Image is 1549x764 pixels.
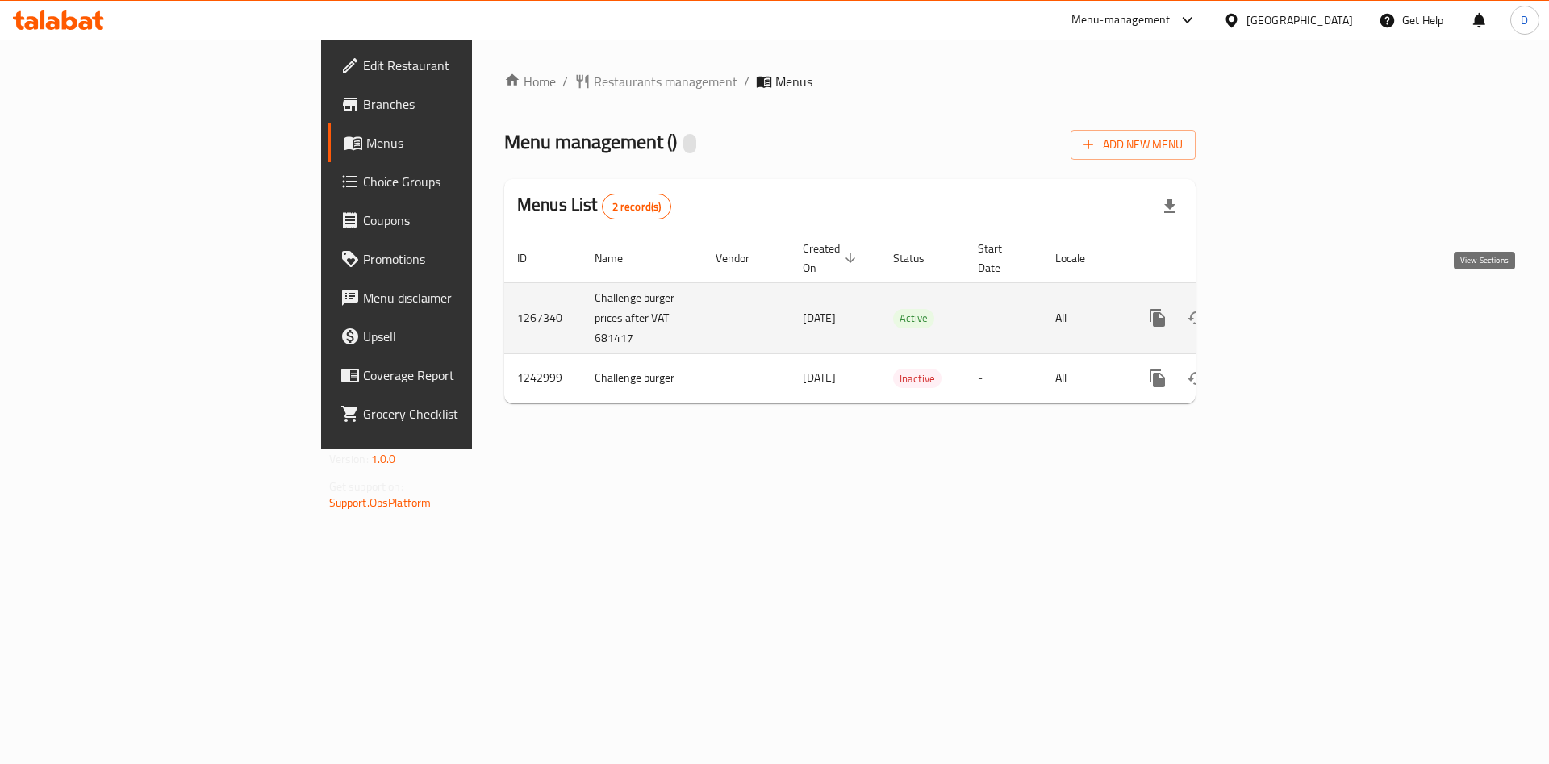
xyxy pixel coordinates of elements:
[371,449,396,470] span: 1.0.0
[1138,299,1177,337] button: more
[965,353,1042,403] td: -
[893,309,934,328] div: Active
[602,194,672,219] div: Total records count
[1521,11,1528,29] span: D
[803,239,861,278] span: Created On
[363,288,567,307] span: Menu disclaimer
[582,282,703,353] td: Challenge burger prices after VAT 681417
[363,172,567,191] span: Choice Groups
[1138,359,1177,398] button: more
[363,249,567,269] span: Promotions
[1042,282,1125,353] td: All
[803,307,836,328] span: [DATE]
[978,239,1023,278] span: Start Date
[328,201,580,240] a: Coupons
[893,369,942,388] span: Inactive
[595,248,644,268] span: Name
[363,56,567,75] span: Edit Restaurant
[328,395,580,433] a: Grocery Checklist
[328,85,580,123] a: Branches
[329,476,403,497] span: Get support on:
[1042,353,1125,403] td: All
[517,193,671,219] h2: Menus List
[328,162,580,201] a: Choice Groups
[893,248,946,268] span: Status
[893,309,934,328] span: Active
[363,94,567,114] span: Branches
[594,72,737,91] span: Restaurants management
[363,327,567,346] span: Upsell
[1150,187,1189,226] div: Export file
[504,72,1196,91] nav: breadcrumb
[1246,11,1353,29] div: [GEOGRAPHIC_DATA]
[803,367,836,388] span: [DATE]
[328,278,580,317] a: Menu disclaimer
[328,46,580,85] a: Edit Restaurant
[1177,359,1216,398] button: Change Status
[1083,135,1183,155] span: Add New Menu
[504,123,677,160] span: Menu management ( )
[574,72,737,91] a: Restaurants management
[328,317,580,356] a: Upsell
[366,133,567,152] span: Menus
[363,211,567,230] span: Coupons
[329,492,432,513] a: Support.OpsPlatform
[965,282,1042,353] td: -
[1177,299,1216,337] button: Change Status
[1071,10,1171,30] div: Menu-management
[328,356,580,395] a: Coverage Report
[744,72,749,91] li: /
[1071,130,1196,160] button: Add New Menu
[329,449,369,470] span: Version:
[363,404,567,424] span: Grocery Checklist
[363,365,567,385] span: Coverage Report
[328,240,580,278] a: Promotions
[1055,248,1106,268] span: Locale
[517,248,548,268] span: ID
[582,353,703,403] td: Challenge burger
[328,123,580,162] a: Menus
[716,248,770,268] span: Vendor
[1125,234,1306,283] th: Actions
[775,72,812,91] span: Menus
[603,199,671,215] span: 2 record(s)
[504,234,1306,403] table: enhanced table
